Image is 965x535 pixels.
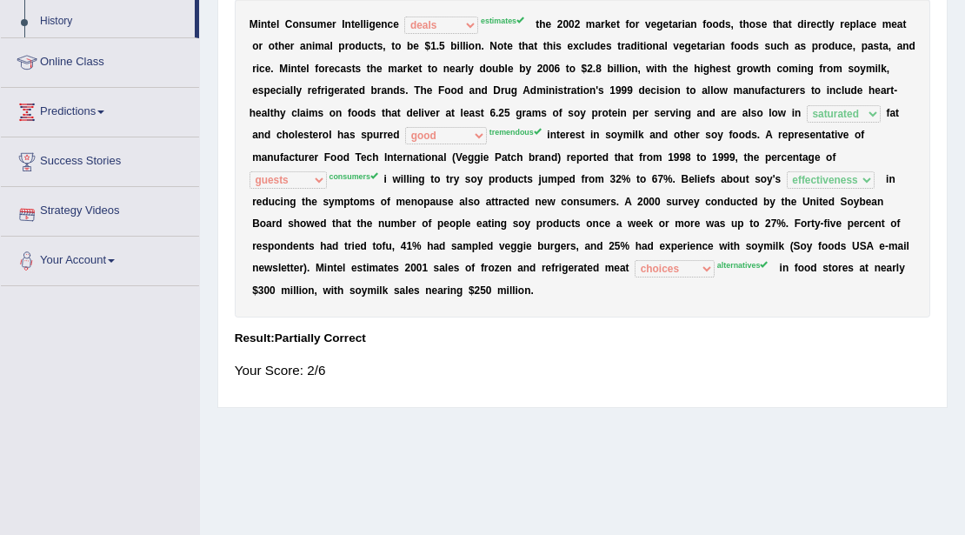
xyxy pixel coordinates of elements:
[866,63,875,75] b: m
[664,40,667,52] b: l
[489,40,497,52] b: N
[669,18,672,30] b: t
[801,63,807,75] b: n
[468,63,474,75] b: y
[811,18,817,30] b: e
[301,63,307,75] b: e
[542,63,549,75] b: 0
[719,18,725,30] b: d
[860,63,866,75] b: y
[656,18,662,30] b: g
[822,40,829,52] b: o
[616,63,619,75] b: l
[735,40,741,52] b: o
[338,40,344,52] b: p
[840,18,844,30] b: r
[492,63,498,75] b: u
[691,40,697,52] b: e
[407,63,413,75] b: k
[600,40,606,52] b: e
[765,40,771,52] b: s
[393,18,399,30] b: e
[356,40,362,52] b: d
[463,40,465,52] b: l
[456,63,462,75] b: a
[755,18,762,30] b: s
[315,63,318,75] b: f
[706,40,710,52] b: r
[888,40,891,52] b: ,
[818,40,822,52] b: r
[859,18,865,30] b: a
[710,40,713,52] b: i
[593,63,596,75] b: .
[436,40,439,52] b: .
[407,40,413,52] b: b
[276,18,279,30] b: l
[299,18,305,30] b: n
[742,63,747,75] b: r
[653,40,659,52] b: n
[573,40,579,52] b: x
[340,63,346,75] b: a
[712,18,718,30] b: o
[505,63,508,75] b: l
[503,40,507,52] b: t
[556,40,562,52] b: s
[461,63,465,75] b: r
[822,18,826,30] b: t
[376,18,382,30] b: e
[841,40,847,52] b: c
[731,18,734,30] b: ,
[676,63,682,75] b: h
[584,40,587,52] b: l
[388,63,397,75] b: m
[325,63,329,75] b: r
[865,18,871,30] b: c
[694,63,700,75] b: h
[290,40,295,52] b: r
[508,63,514,75] b: e
[311,18,317,30] b: u
[395,40,401,52] b: o
[617,40,621,52] b: t
[854,63,860,75] b: o
[897,40,903,52] b: a
[646,40,652,52] b: o
[776,18,782,30] b: h
[498,63,504,75] b: b
[261,18,267,30] b: n
[480,63,486,75] b: d
[450,40,456,52] b: b
[651,18,657,30] b: e
[284,40,290,52] b: e
[625,63,631,75] b: o
[449,63,456,75] b: e
[879,40,882,52] b: t
[703,63,709,75] b: g
[522,40,528,52] b: h
[368,40,374,52] b: c
[798,63,801,75] b: i
[853,40,855,52] b: ,
[475,40,481,52] b: n
[631,63,637,75] b: n
[362,40,368,52] b: u
[460,40,463,52] b: l
[346,63,352,75] b: s
[719,40,725,52] b: n
[909,40,915,52] b: d
[547,40,553,52] b: h
[582,63,588,75] b: $
[862,40,868,52] b: p
[619,63,622,75] b: l
[682,18,684,30] b: i
[305,18,311,30] b: s
[370,63,376,75] b: h
[736,63,742,75] b: g
[252,63,256,75] b: r
[621,40,625,52] b: r
[569,63,576,75] b: o
[569,18,575,30] b: 0
[870,18,876,30] b: e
